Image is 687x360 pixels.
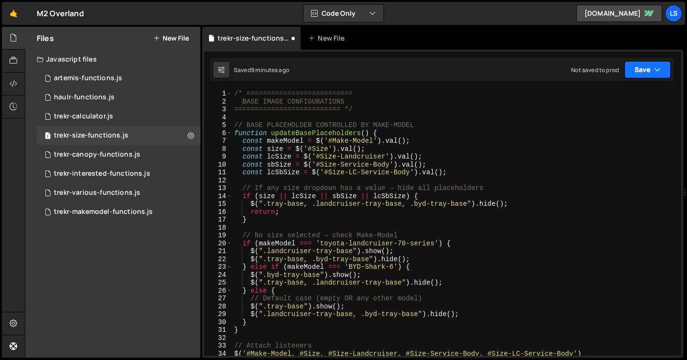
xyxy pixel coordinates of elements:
[204,137,232,145] div: 7
[204,318,232,327] div: 30
[2,2,25,25] a: 🤙
[204,200,232,208] div: 15
[204,106,232,114] div: 3
[665,5,682,22] a: LS
[204,169,232,177] div: 11
[37,202,200,222] div: 11669/37446.js
[153,34,189,42] button: New File
[303,5,384,22] button: Code Only
[308,33,348,43] div: New File
[204,334,232,342] div: 32
[204,153,232,161] div: 9
[54,189,140,197] div: trekr-various-functions.js
[204,232,232,240] div: 19
[204,342,232,350] div: 33
[204,240,232,248] div: 20
[37,69,200,88] div: 11669/42207.js
[218,33,289,43] div: trekr-size-functions.js
[37,88,200,107] div: 11669/40542.js
[204,279,232,287] div: 25
[204,271,232,279] div: 24
[204,114,232,122] div: 4
[204,326,232,334] div: 31
[54,93,114,102] div: haulr-functions.js
[54,208,153,216] div: trekr-makemodel-functions.js
[37,164,200,183] div: 11669/42694.js
[204,350,232,358] div: 34
[625,61,671,78] button: Save
[25,50,200,69] div: Javascript files
[54,131,128,140] div: trekr-size-functions.js
[234,66,289,74] div: Saved
[204,263,232,271] div: 23
[204,161,232,169] div: 10
[37,107,200,126] div: 11669/27653.js
[204,303,232,311] div: 28
[204,90,232,98] div: 1
[204,224,232,232] div: 18
[204,192,232,201] div: 14
[204,98,232,106] div: 2
[204,287,232,295] div: 26
[204,255,232,264] div: 22
[204,247,232,255] div: 21
[251,66,289,74] div: 9 minutes ago
[45,133,51,140] span: 1
[37,145,200,164] div: 11669/47072.js
[204,145,232,153] div: 8
[576,5,662,22] a: [DOMAIN_NAME]
[204,310,232,318] div: 29
[204,177,232,185] div: 12
[54,150,140,159] div: trekr-canopy-functions.js
[37,33,54,43] h2: Files
[37,8,84,19] div: M2 Overland
[571,66,619,74] div: Not saved to prod
[204,208,232,216] div: 16
[37,183,200,202] div: 11669/37341.js
[54,112,113,121] div: trekr-calculator.js
[54,169,150,178] div: trekr-interested-functions.js
[204,129,232,138] div: 6
[37,126,200,145] div: 11669/47070.js
[204,216,232,224] div: 17
[204,295,232,303] div: 27
[204,184,232,192] div: 13
[204,121,232,129] div: 5
[54,74,122,83] div: artemis-functions.js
